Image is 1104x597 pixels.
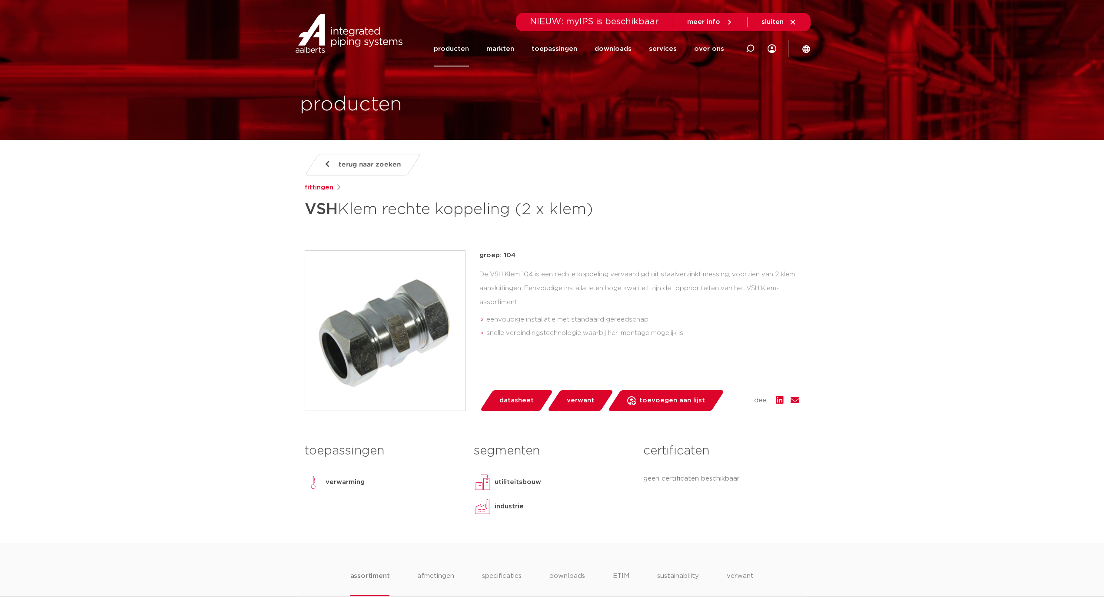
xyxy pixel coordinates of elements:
strong: VSH [305,202,338,217]
p: geen certificaten beschikbaar [643,474,799,484]
span: sluiten [761,19,784,25]
h3: certificaten [643,442,799,460]
span: toevoegen aan lijst [639,394,705,408]
li: afmetingen [417,571,454,596]
a: producten [434,31,469,66]
li: eenvoudige installatie met standaard gereedschap [486,313,799,327]
a: meer info [687,18,733,26]
a: services [649,31,677,66]
img: industrie [474,498,491,515]
a: fittingen [305,182,333,193]
span: deel: [754,395,769,406]
a: datasheet [479,390,553,411]
img: utiliteitsbouw [474,474,491,491]
h3: toepassingen [305,442,461,460]
h1: producten [300,91,402,119]
span: datasheet [499,394,534,408]
a: sluiten [761,18,797,26]
a: verwant [547,390,614,411]
a: downloads [595,31,632,66]
h1: Klem rechte koppeling (2 x klem) [305,196,631,222]
li: specificaties [482,571,522,596]
a: over ons [694,31,724,66]
p: verwarming [326,477,365,488]
li: verwant [727,571,754,596]
img: verwarming [305,474,322,491]
span: verwant [567,394,594,408]
a: markten [486,31,514,66]
nav: Menu [434,31,724,66]
li: downloads [549,571,585,596]
a: terug naar zoeken [305,154,421,176]
p: groep: 104 [479,250,799,261]
li: sustainability [657,571,699,596]
span: NIEUW: myIPS is beschikbaar [530,17,659,26]
span: terug naar zoeken [339,158,401,172]
span: meer info [687,19,720,25]
li: assortiment [350,571,390,596]
div: my IPS [768,31,776,66]
p: industrie [495,501,524,512]
img: Product Image for VSH Klem rechte koppeling (2 x klem) [305,251,465,411]
p: utiliteitsbouw [495,477,541,488]
div: De VSH Klem 104 is een rechte koppeling vervaardigd uit staalverzinkt messing, voorzien van 2 kle... [479,268,799,344]
li: snelle verbindingstechnologie waarbij her-montage mogelijk is [486,326,799,340]
h3: segmenten [474,442,630,460]
li: ETIM [613,571,629,596]
a: toepassingen [532,31,577,66]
